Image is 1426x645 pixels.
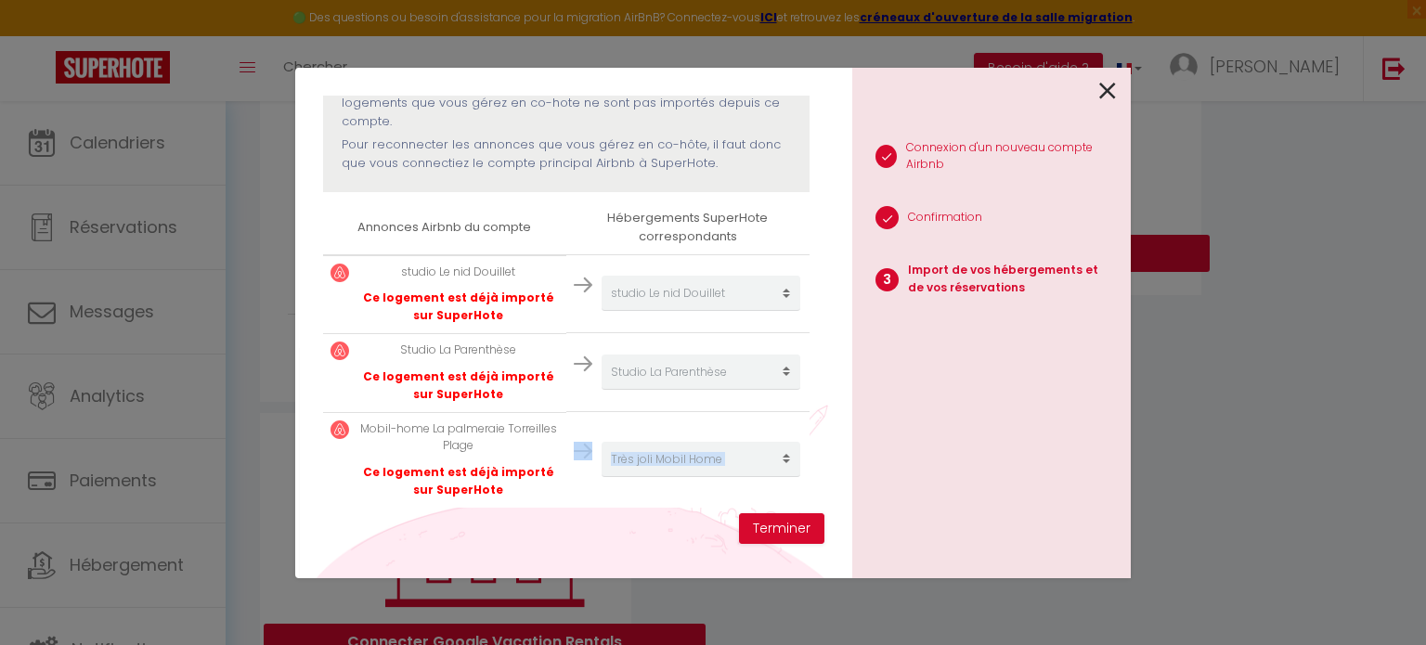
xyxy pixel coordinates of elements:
p: Ce logement est déjà importé sur SuperHote [358,290,559,325]
th: Annonces Airbnb du compte [323,201,566,254]
p: Connexion d'un nouveau compte Airbnb [906,139,1116,174]
span: 3 [875,268,899,291]
p: Seuls les logements liés à un compte PRINCIPAL airbnb sont importés. Les logements que vous gérez... [342,75,791,132]
p: Ce logement est déjà importé sur SuperHote [358,464,559,499]
p: Import de vos hébergements et de vos réservations [908,262,1116,297]
p: studio Le nid Douillet [358,264,559,281]
button: Ouvrir le widget de chat LiveChat [15,7,71,63]
p: Pour reconnecter les annonces que vous gérez en co-hôte, il faut donc que vous connectiez le comp... [342,135,791,174]
p: Studio La Parenthèse [358,342,559,359]
p: Confirmation [908,209,982,226]
th: Hébergements SuperHote correspondants [566,201,810,254]
button: Terminer [739,513,824,545]
p: Mobil-home La palmeraie Torreilles Plage [358,420,559,456]
p: Ce logement est déjà importé sur SuperHote [358,368,559,404]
